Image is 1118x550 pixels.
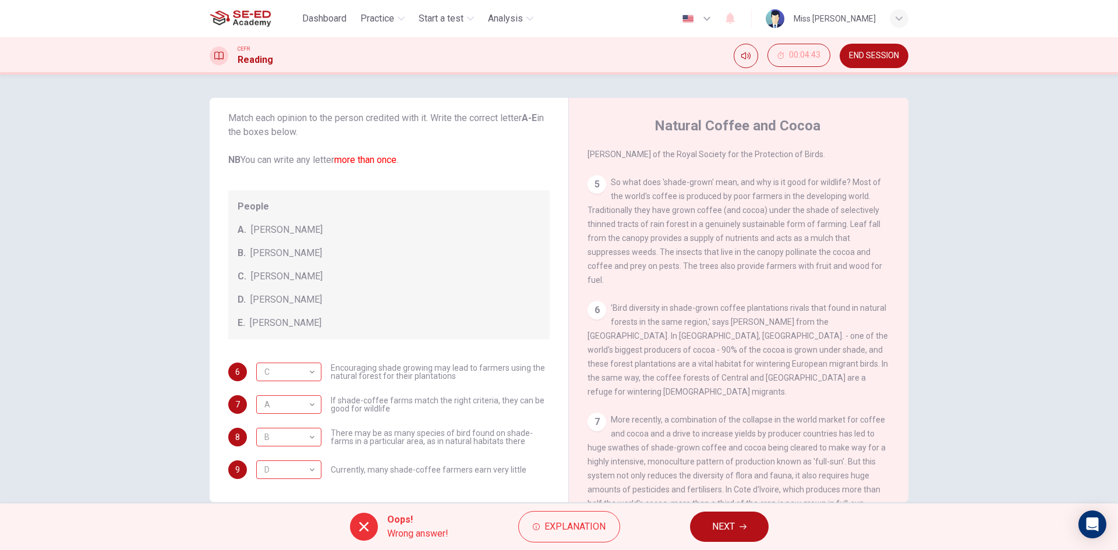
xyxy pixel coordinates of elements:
div: A [256,388,317,421]
img: Profile picture [766,9,784,28]
span: People [238,200,540,214]
span: 8 [235,433,240,441]
span: Explanation [544,519,606,535]
span: Look at the following opinions and the list of people below. Match each opinion to the person cre... [228,83,550,167]
div: B [256,421,317,454]
span: 7 [235,400,240,409]
span: Currently, many shade-coffee farmers earn very little [331,466,526,474]
span: Analysis [488,12,523,26]
div: Open Intercom Messenger [1078,510,1106,538]
span: [PERSON_NAME] [250,316,321,330]
div: D [256,453,317,487]
span: 6 [235,368,240,376]
span: CEFR [238,45,250,53]
span: Start a test [419,12,464,26]
div: 6 [588,301,606,320]
font: more than once [334,154,397,165]
button: Analysis [483,8,538,29]
div: C [256,428,321,446]
span: [PERSON_NAME] [251,269,323,283]
span: So what does 'shade-grown' mean, and why is it good for wildlife? Most of the world's coffee is p... [588,178,882,285]
button: END SESSION [840,44,908,68]
div: C [256,356,317,389]
div: D [256,363,321,381]
span: [PERSON_NAME] [251,223,323,237]
div: Mute [734,44,758,68]
span: Dashboard [302,12,346,26]
span: More recently, a combination of the collapse in the world market for coffee and cocoa and a drive... [588,415,886,522]
b: NB [228,154,240,165]
span: Practice [360,12,394,26]
span: There may be as many species of bird found on shade-farms in a particular area, as in natural hab... [331,429,550,445]
div: Hide [767,44,830,68]
button: 00:04:43 [767,44,830,67]
span: NEXT [712,519,735,535]
img: SE-ED Academy logo [210,7,271,30]
span: B. [238,246,246,260]
span: 00:04:43 [789,51,820,60]
span: If shade-coffee farms match the right criteria, they can be good for wildlife [331,396,550,413]
span: 9 [235,466,240,474]
span: END SESSION [849,51,899,61]
button: Start a test [414,8,479,29]
span: D. [238,293,246,307]
img: en [681,15,695,23]
button: Explanation [518,511,620,542]
span: [PERSON_NAME] [250,246,322,260]
button: NEXT [690,512,769,542]
div: Miss [PERSON_NAME] [794,12,876,26]
span: Oops! [387,513,448,527]
h1: Reading [238,53,273,67]
button: Practice [356,8,409,29]
span: C. [238,269,246,283]
button: Dashboard [298,8,351,29]
span: Wrong answer! [387,527,448,541]
b: A-E [522,112,537,123]
div: A [256,460,321,479]
div: E [256,395,321,414]
span: A. [238,223,246,237]
h4: Natural Coffee and Cocoa [654,116,820,135]
span: E. [238,316,245,330]
span: [PERSON_NAME] [250,293,322,307]
span: 'Bird diversity in shade-grown coffee plantations rivals that found in natural forests in the sam... [588,303,888,396]
div: 7 [588,413,606,431]
div: 5 [588,175,606,194]
a: SE-ED Academy logo [210,7,298,30]
span: Encouraging shade growing may lead to farmers using the natural forest for their plantations [331,364,550,380]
